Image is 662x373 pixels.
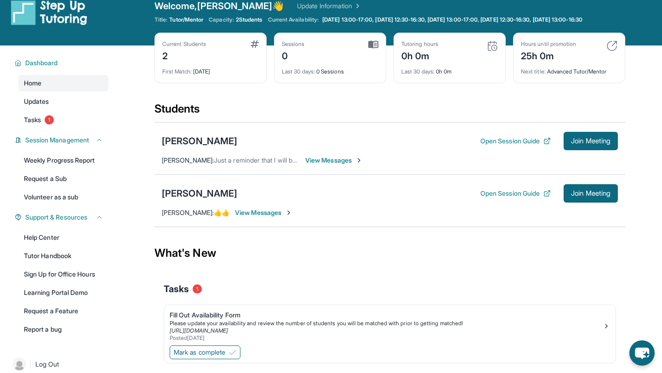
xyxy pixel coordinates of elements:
span: | [29,359,32,370]
span: Last 30 days : [401,68,434,75]
div: 0 Sessions [282,62,378,75]
span: View Messages [235,208,292,217]
span: Dashboard [25,58,58,68]
a: Report a bug [18,321,108,338]
button: Mark as complete [170,345,240,359]
span: 👍👍 [214,209,229,216]
span: 1 [45,115,54,124]
div: 0 [282,48,305,62]
button: Open Session Guide [480,136,551,146]
div: [PERSON_NAME] [162,135,237,147]
a: Sign Up for Office Hours [18,266,108,283]
div: Hours until promotion [521,40,576,48]
img: Chevron Right [352,1,361,11]
span: Updates [24,97,49,106]
span: Current Availability: [268,16,319,23]
a: Weekly Progress Report [18,152,108,169]
div: Tutoring hours [401,40,438,48]
button: Join Meeting [564,132,618,150]
div: What's New [154,233,625,273]
span: Tasks [24,115,41,124]
div: Sessions [282,40,305,48]
span: Join Meeting [571,191,611,196]
button: Dashboard [22,58,103,68]
img: Chevron-Right [355,157,363,164]
div: Students [154,102,625,122]
span: Log Out [35,360,59,369]
a: Request a Feature [18,303,108,319]
div: 0h 0m [401,62,498,75]
span: 2 Students [236,16,263,23]
a: Home [18,75,108,91]
img: Chevron-Right [285,209,292,216]
div: 2 [162,48,206,62]
span: View Messages [305,156,363,165]
div: [DATE] [162,62,259,75]
a: Fill Out Availability FormPlease update your availability and review the number of students you w... [164,305,616,344]
span: Session Management [25,136,89,145]
div: 25h 0m [521,48,576,62]
button: Join Meeting [564,184,618,203]
img: Mark as complete [229,349,236,356]
span: Last 30 days : [282,68,315,75]
span: Join Meeting [571,138,611,144]
div: Please update your availability and review the number of students you will be matched with prior ... [170,320,603,327]
div: Fill Out Availability Form [170,311,603,320]
div: [PERSON_NAME] [162,187,237,200]
a: Volunteer as a sub [18,189,108,205]
span: Tasks [164,283,189,295]
a: Learning Portal Demo [18,284,108,301]
span: [PERSON_NAME] : [162,156,214,164]
span: Tutor/Mentor [169,16,203,23]
span: [DATE] 13:00-17:00, [DATE] 12:30-16:30, [DATE] 13:00-17:00, [DATE] 12:30-16:30, [DATE] 13:00-16:30 [322,16,582,23]
span: 1 [193,284,202,294]
a: Tasks1 [18,112,108,128]
span: Title: [154,16,167,23]
span: Capacity: [209,16,234,23]
a: Help Center [18,229,108,246]
a: [URL][DOMAIN_NAME] [170,327,228,334]
button: Session Management [22,136,103,145]
span: Support & Resources [25,213,87,222]
div: Current Students [162,40,206,48]
a: Request a Sub [18,170,108,187]
div: Advanced Tutor/Mentor [521,62,617,75]
img: card [251,40,259,48]
span: First Match : [162,68,192,75]
span: Next title : [521,68,546,75]
button: Open Session Guide [480,189,551,198]
img: card [368,40,378,49]
img: user-img [13,358,26,371]
button: chat-button [629,340,655,366]
span: Home [24,79,41,88]
a: [DATE] 13:00-17:00, [DATE] 12:30-16:30, [DATE] 13:00-17:00, [DATE] 12:30-16:30, [DATE] 13:00-16:30 [320,16,584,23]
a: Tutor Handbook [18,248,108,264]
span: [PERSON_NAME] : [162,209,214,216]
span: Just a reminder that I will be taking a session [DATE] from 3:30-4:30 pm PST [214,156,438,164]
a: Updates [18,93,108,110]
div: Posted [DATE] [170,334,603,342]
a: Update Information [297,1,361,11]
img: card [487,40,498,51]
button: Support & Resources [22,213,103,222]
span: Mark as complete [174,348,225,357]
div: 0h 0m [401,48,438,62]
img: card [606,40,617,51]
